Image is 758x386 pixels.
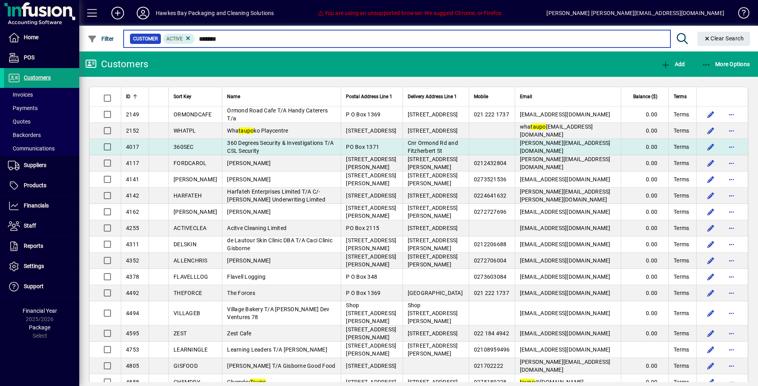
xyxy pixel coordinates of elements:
a: Settings [4,257,79,276]
span: [EMAIL_ADDRESS][DOMAIN_NAME] [520,274,611,280]
a: Financials [4,196,79,216]
span: Staff [24,222,36,229]
span: [PERSON_NAME][EMAIL_ADDRESS][DOMAIN_NAME] [520,359,611,373]
span: Name [227,92,240,101]
td: 0.00 [621,220,668,236]
span: 4255 [126,225,139,231]
span: Terms [674,240,689,248]
span: 0273603084 [474,274,507,280]
button: Edit [705,359,717,372]
span: 360SEC [174,144,194,150]
span: [PERSON_NAME] [227,257,271,264]
span: @[DOMAIN_NAME] [520,379,584,385]
span: [PERSON_NAME] T/A Gisborne Good Food [227,363,335,369]
span: 4017 [126,144,139,150]
span: Balance ($) [633,92,657,101]
span: [STREET_ADDRESS][PERSON_NAME] [408,172,458,186]
span: [STREET_ADDRESS] [346,379,396,385]
span: Shop [STREET_ADDRESS][PERSON_NAME] [408,302,458,324]
button: Edit [705,222,717,234]
span: DELSKIN [174,241,197,247]
span: [PERSON_NAME] [227,176,271,183]
div: ID [126,92,144,101]
span: [STREET_ADDRESS] [346,363,396,369]
span: 2149 [126,111,139,118]
span: 0275180228 [474,379,507,385]
span: CHEMDRY [174,379,200,385]
td: 0.00 [621,301,668,325]
span: [PERSON_NAME][EMAIL_ADDRESS][PERSON_NAME][DOMAIN_NAME] [520,188,611,203]
span: [EMAIL_ADDRESS][DOMAIN_NAME] [520,209,611,215]
span: Terms [674,309,689,317]
span: Terms [674,175,689,183]
span: Terms [674,110,689,118]
span: THEFORCE [174,290,202,296]
span: 2152 [126,127,139,134]
span: Wha ko Playcentre [227,127,288,134]
span: Harfateh Enterprises Limited T/A C/- [PERSON_NAME] Underwriting Limited [227,188,325,203]
span: VILLAGEB [174,310,200,316]
button: Edit [705,108,717,121]
button: More options [725,189,738,202]
a: Backorders [4,128,79,142]
button: Edit [705,205,717,218]
span: [EMAIL_ADDRESS][DOMAIN_NAME] [520,310,611,316]
span: Products [24,182,46,188]
span: 0272706004 [474,257,507,264]
div: [PERSON_NAME] [PERSON_NAME][EMAIL_ADDRESS][DOMAIN_NAME] [546,7,724,19]
span: ORMONDCAFE [174,111,212,118]
span: Reports [24,243,43,249]
span: Village Bakery T/A [PERSON_NAME] Dev Ventures 78 [227,306,329,320]
span: 4378 [126,274,139,280]
button: Edit [705,343,717,356]
span: Settings [24,263,44,269]
span: Payments [8,105,38,111]
button: More options [725,359,738,372]
span: Package [29,324,50,331]
td: 0.00 [621,188,668,204]
div: Balance ($) [626,92,664,101]
span: More Options [702,61,750,67]
span: Filter [88,36,114,42]
td: 0.00 [621,325,668,342]
span: [EMAIL_ADDRESS][DOMAIN_NAME] [520,290,611,296]
span: Terms [674,346,689,354]
span: Customer [133,35,158,43]
span: 021 222 1737 [474,290,509,296]
span: The Forces [227,290,255,296]
span: [EMAIL_ADDRESS][DOMAIN_NAME] [520,225,611,231]
span: [STREET_ADDRESS][PERSON_NAME] [346,205,396,219]
span: [STREET_ADDRESS] [408,192,458,199]
button: More options [725,287,738,299]
a: Reports [4,236,79,256]
span: Suppliers [24,162,46,168]
span: 0212206688 [474,241,507,247]
span: You are using an unsupported browser. We suggest Chrome, or Firefox. [317,10,503,16]
span: [EMAIL_ADDRESS][DOMAIN_NAME] [520,111,611,118]
span: 0224641632 [474,192,507,199]
span: Terms [674,208,689,216]
span: 4162 [126,209,139,215]
em: taupo [239,127,254,134]
span: [EMAIL_ADDRESS][DOMAIN_NAME] [520,176,611,183]
em: Taupo [250,379,266,385]
span: [STREET_ADDRESS][PERSON_NAME] [346,237,396,251]
span: HARFATEH [174,192,202,199]
span: Email [520,92,532,101]
span: [STREET_ADDRESS][PERSON_NAME] [346,342,396,357]
button: More options [725,205,738,218]
button: Edit [705,124,717,137]
span: [STREET_ADDRESS] [408,379,458,385]
span: [STREET_ADDRESS] [346,127,396,134]
span: Terms [674,289,689,297]
span: Financials [24,202,49,209]
span: [PERSON_NAME] [227,209,271,215]
span: P O Box 1369 [346,111,380,118]
span: [STREET_ADDRESS] [408,225,458,231]
span: 0212432804 [474,160,507,166]
span: 0273521536 [474,176,507,183]
td: 0.00 [621,253,668,269]
span: Sort Key [174,92,191,101]
button: Edit [705,270,717,283]
button: More options [725,307,738,319]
